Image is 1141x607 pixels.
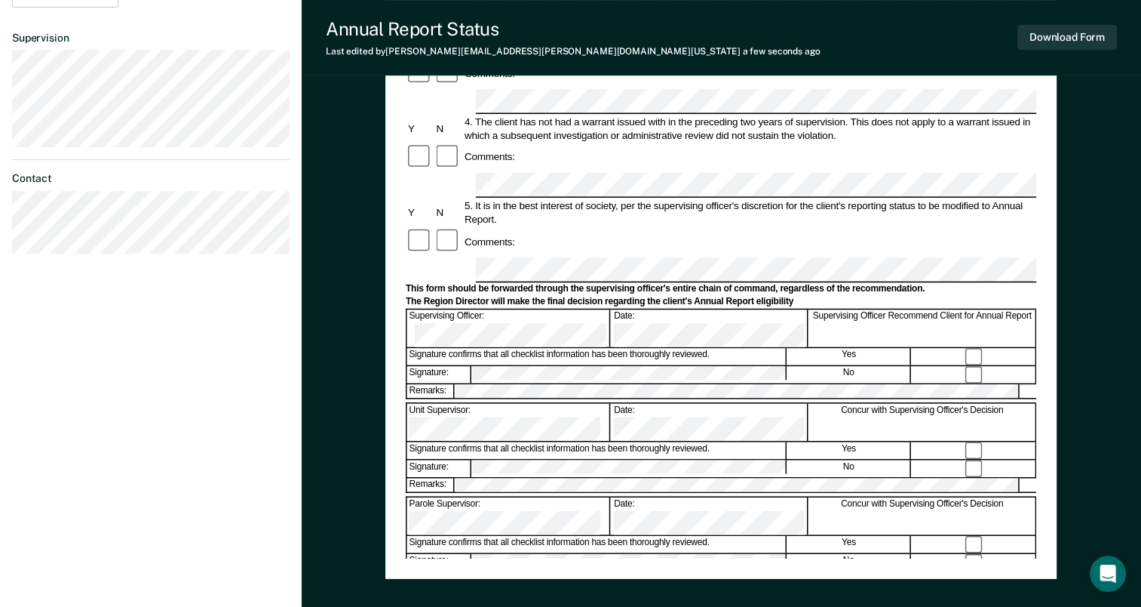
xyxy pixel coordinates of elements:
div: Signature confirms that all checklist information has been thoroughly reviewed. [407,442,787,459]
div: N [434,206,462,220]
div: Supervising Officer: [407,310,611,347]
div: Y [406,206,434,220]
div: This form should be forwarded through the supervising officer's entire chain of command, regardle... [406,283,1036,295]
div: Annual Report Status [326,18,820,40]
div: No [787,554,911,571]
div: 5. It is in the best interest of society, per the supervising officer's discretion for the client... [462,199,1036,226]
div: Signature: [407,554,471,571]
div: The Region Director will make the final decision regarding the client's Annual Report eligibility [406,296,1036,308]
div: No [787,366,911,383]
div: Parole Supervisor: [407,498,611,535]
div: N [434,122,462,135]
div: Signature: [407,366,471,383]
div: Signature confirms that all checklist information has been thoroughly reviewed. [407,349,787,365]
div: 4. The client has not had a warrant issued with in the preceding two years of supervision. This d... [462,115,1036,142]
div: Last edited by [PERSON_NAME][EMAIL_ADDRESS][PERSON_NAME][DOMAIN_NAME][US_STATE] [326,46,820,57]
div: Comments: [462,235,517,248]
div: Yes [787,349,911,365]
div: Concur with Supervising Officer's Decision [809,498,1036,535]
div: Yes [787,442,911,459]
div: Date: [612,498,808,535]
div: Yes [787,536,911,553]
button: Download Form [1017,25,1117,50]
div: Remarks: [407,479,455,492]
dt: Supervision [12,32,290,45]
dt: Contact [12,172,290,185]
div: Remarks: [407,384,455,398]
span: a few seconds ago [743,46,820,57]
div: Signature confirms that all checklist information has been thoroughly reviewed. [407,536,787,553]
div: Y [406,122,434,135]
div: Unit Supervisor: [407,404,611,441]
div: Concur with Supervising Officer's Decision [809,404,1036,441]
div: Supervising Officer Recommend Client for Annual Report [809,310,1036,347]
div: Signature: [407,461,471,477]
div: Open Intercom Messenger [1090,556,1126,592]
div: Comments: [462,150,517,164]
div: No [787,461,911,477]
div: Date: [612,310,808,347]
div: Date: [612,404,808,441]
